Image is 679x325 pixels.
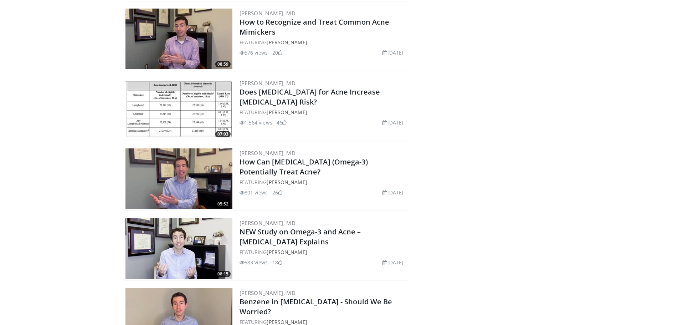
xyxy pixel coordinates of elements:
[240,178,407,186] div: FEATURING
[240,119,272,126] li: 1,564 views
[125,9,232,69] a: 08:59
[272,259,282,266] li: 18
[240,289,296,296] a: [PERSON_NAME], MD
[267,179,307,186] a: [PERSON_NAME]
[382,259,403,266] li: [DATE]
[240,87,380,107] a: Does [MEDICAL_DATA] for Acne Increase [MEDICAL_DATA] Risk?
[240,49,268,56] li: 576 views
[125,78,232,139] img: c3ab0e98-3ea8-473b-8284-858c375f3c4d.300x170_q85_crop-smart_upscale.jpg
[125,218,232,279] img: 2fa0cf69-15d3-4bd4-8d6e-e6caafd66eb6.300x170_q85_crop-smart_upscale.jpg
[277,119,287,126] li: 46
[215,131,231,137] span: 07:03
[240,157,368,177] a: How Can [MEDICAL_DATA] (Omega-3) Potentially Treat Acne?
[125,9,232,69] img: 4a18ef4f-0aa9-4c94-be7e-ea8094d53a9d.300x170_q85_crop-smart_upscale.jpg
[240,149,296,157] a: [PERSON_NAME], MD
[240,17,390,37] a: How to Recognize and Treat Common Acne Mimickers
[215,61,231,67] span: 08:59
[382,49,403,56] li: [DATE]
[240,10,296,17] a: [PERSON_NAME], MD
[240,259,268,266] li: 583 views
[240,219,296,227] a: [PERSON_NAME], MD
[125,78,232,139] a: 07:03
[240,80,296,87] a: [PERSON_NAME], MD
[215,271,231,277] span: 08:15
[240,39,407,46] div: FEATURING
[240,189,268,196] li: 801 views
[267,249,307,255] a: [PERSON_NAME]
[272,189,282,196] li: 26
[240,227,361,247] a: NEW Study on Omega-3 and Acne – [MEDICAL_DATA] Explains
[125,148,232,209] img: 7ebd702f-9cc7-4b77-bbec-6ee2b603d2f8.300x170_q85_crop-smart_upscale.jpg
[272,49,282,56] li: 20
[267,39,307,46] a: [PERSON_NAME]
[267,109,307,116] a: [PERSON_NAME]
[240,108,407,116] div: FEATURING
[240,248,407,256] div: FEATURING
[240,297,392,316] a: Benzene in [MEDICAL_DATA] - Should We Be Worried?
[382,189,403,196] li: [DATE]
[125,148,232,209] a: 05:52
[382,119,403,126] li: [DATE]
[125,218,232,279] a: 08:15
[215,201,231,207] span: 05:52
